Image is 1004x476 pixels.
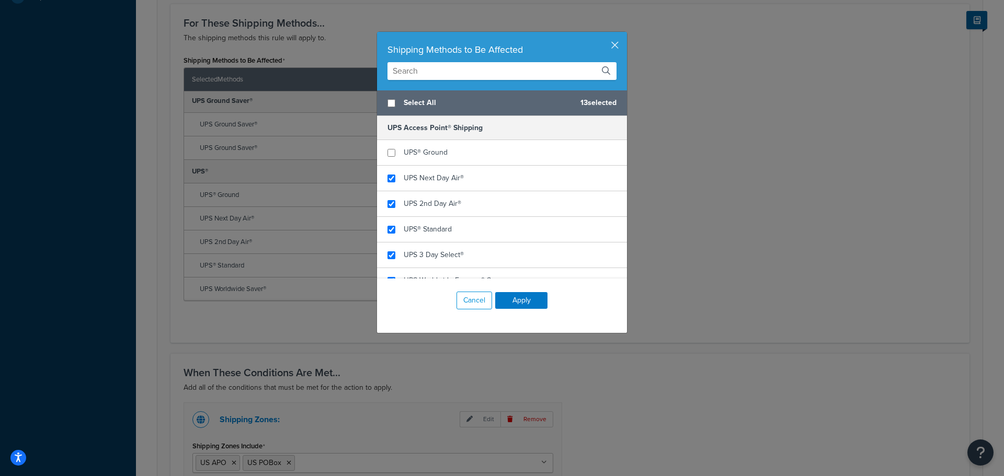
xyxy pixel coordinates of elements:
span: UPS 2nd Day Air® [404,198,461,209]
span: UPS® Standard [404,224,452,235]
span: Select All [404,96,572,110]
button: Apply [495,292,547,309]
span: UPS Next Day Air® [404,172,464,183]
h5: UPS Access Point® Shipping [377,116,627,140]
span: UPS Worldwide Express® Saver [404,275,505,286]
div: 13 selected [377,90,627,116]
input: Search [387,62,617,80]
div: Shipping Methods to Be Affected [387,42,617,57]
span: UPS® Ground [404,147,448,158]
span: UPS 3 Day Select® [404,249,464,260]
button: Cancel [457,292,492,309]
